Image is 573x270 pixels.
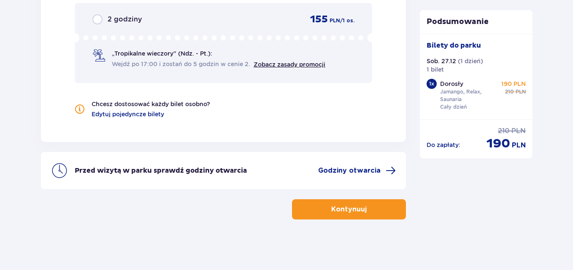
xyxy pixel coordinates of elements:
p: Chcesz dostosować każdy bilet osobno? [92,100,210,108]
span: PLN [516,88,526,96]
p: 1 bilet [427,65,444,74]
p: Dorosły [440,80,463,88]
span: 190 [487,136,510,152]
p: ( 1 dzień ) [458,57,483,65]
button: Kontynuuj [292,199,406,219]
span: 210 [498,126,510,136]
span: Godziny otwarcia [318,166,381,175]
p: Podsumowanie [420,17,533,27]
p: 190 PLN [501,80,526,88]
a: Edytuj pojedyncze bilety [92,110,164,118]
span: 155 [310,13,328,26]
p: Bilety do parku [427,41,481,50]
span: PLN [330,17,340,24]
span: PLN [512,141,526,150]
p: Przed wizytą w parku sprawdź godziny otwarcia [75,166,247,175]
p: Do zapłaty : [427,141,460,149]
span: „Tropikalne wieczory" (Ndz. - Pt.): [112,49,212,58]
span: Wejdź po 17:00 i zostań do 5 godzin w cenie 2. [112,60,250,68]
p: Kontynuuj [331,205,367,214]
span: 210 [505,88,514,96]
span: 2 godziny [108,15,142,24]
p: Cały dzień [440,103,467,111]
p: Sob. 27.12 [427,57,456,65]
span: PLN [511,126,526,136]
a: Godziny otwarcia [318,166,396,176]
a: Zobacz zasady promocji [254,61,325,68]
p: Jamango, Relax, Saunaria [440,88,498,103]
div: 1 x [427,79,437,89]
span: / 1 os. [340,17,354,24]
